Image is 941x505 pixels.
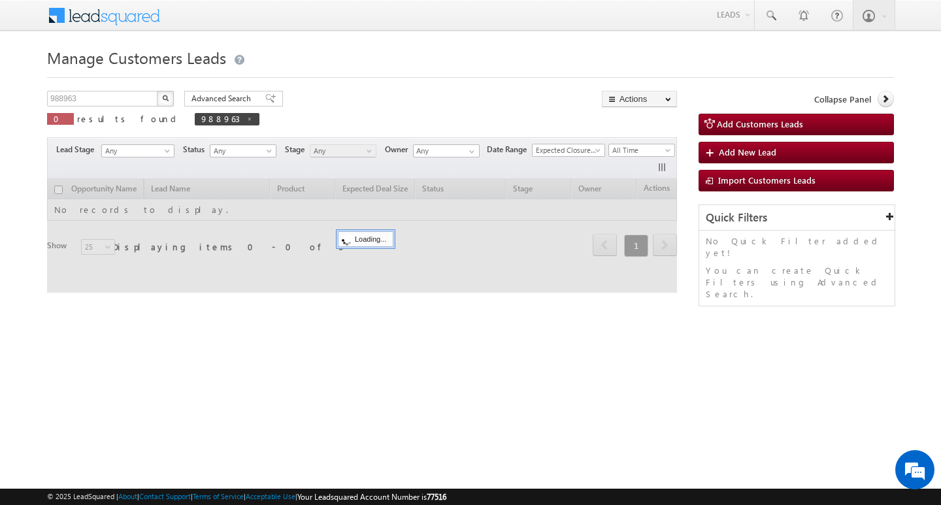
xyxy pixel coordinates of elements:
[413,144,480,157] input: Type to Search
[162,95,169,101] img: Search
[462,145,478,158] a: Show All Items
[609,144,671,156] span: All Time
[56,144,99,155] span: Lead Stage
[246,492,295,500] a: Acceptable Use
[47,47,226,68] span: Manage Customers Leads
[718,174,816,186] span: Import Customers Leads
[338,231,393,247] div: Loading...
[719,146,776,157] span: Add New Lead
[706,265,888,300] p: You can create Quick Filters using Advanced Search.
[183,144,210,155] span: Status
[193,492,244,500] a: Terms of Service
[717,118,803,129] span: Add Customers Leads
[814,93,871,105] span: Collapse Panel
[210,145,272,157] span: Any
[102,145,170,157] span: Any
[118,492,137,500] a: About
[310,144,376,157] a: Any
[201,113,240,124] span: 988963
[385,144,413,155] span: Owner
[602,91,677,107] button: Actions
[532,144,605,157] a: Expected Closure Date
[297,492,446,502] span: Your Leadsquared Account Number is
[54,113,67,124] span: 0
[101,144,174,157] a: Any
[285,144,310,155] span: Stage
[139,492,191,500] a: Contact Support
[77,113,181,124] span: results found
[47,491,446,503] span: © 2025 LeadSquared | | | | |
[427,492,446,502] span: 77516
[533,144,601,156] span: Expected Closure Date
[310,145,372,157] span: Any
[210,144,276,157] a: Any
[487,144,532,155] span: Date Range
[706,235,888,259] p: No Quick Filter added yet!
[191,93,255,105] span: Advanced Search
[699,205,895,231] div: Quick Filters
[608,144,675,157] a: All Time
